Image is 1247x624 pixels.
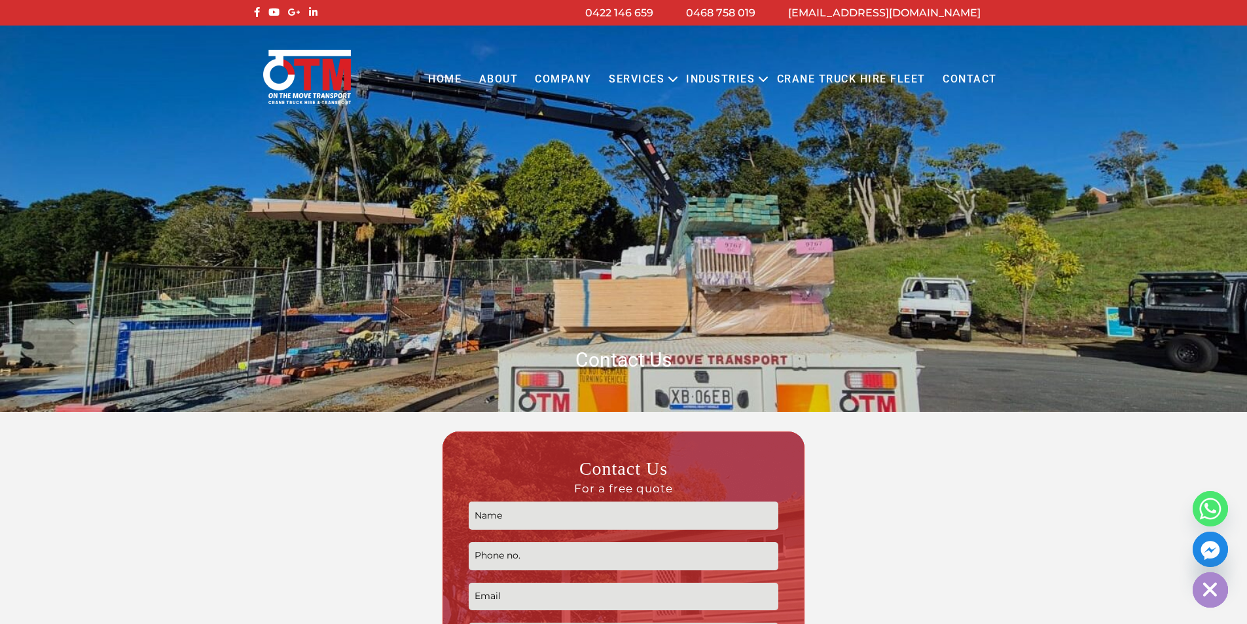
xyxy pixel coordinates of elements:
[686,7,755,19] a: 0468 758 019
[261,48,353,105] img: Otmtransport
[469,481,778,496] span: For a free quote
[251,347,997,373] h1: Contact Us
[600,62,673,98] a: Services
[469,542,778,570] input: Phone no.
[470,62,526,98] a: About
[1193,532,1228,567] a: Facebook_Messenger
[1193,491,1228,526] a: Whatsapp
[420,62,470,98] a: Home
[788,7,981,19] a: [EMAIL_ADDRESS][DOMAIN_NAME]
[934,62,1005,98] a: Contact
[469,457,778,495] h3: Contact Us
[469,502,778,530] input: Name
[768,62,933,98] a: Crane Truck Hire Fleet
[678,62,763,98] a: Industries
[585,7,653,19] a: 0422 146 659
[469,583,778,611] input: Email
[526,62,600,98] a: COMPANY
